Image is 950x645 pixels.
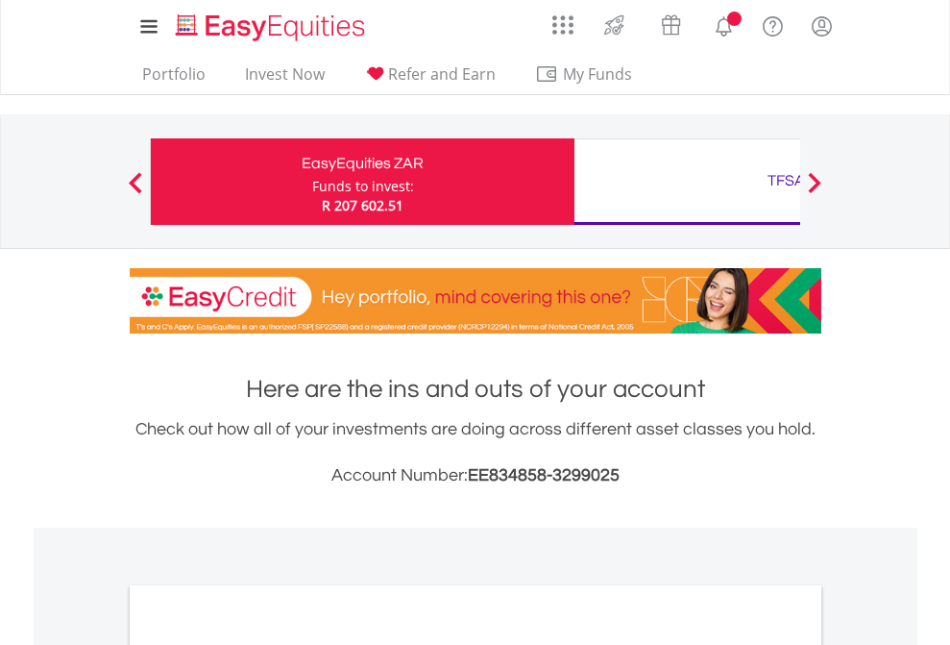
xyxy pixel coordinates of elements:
span: EE834858-3299025 [468,466,620,484]
button: Previous [116,182,155,201]
a: Refer and Earn [356,64,503,94]
img: EasyCredit Promotion Banner [130,268,821,334]
a: AppsGrid [540,5,586,36]
h1: Here are the ins and outs of your account [130,372,821,407]
a: Vouchers [643,5,699,40]
a: FAQ's and Support [748,5,797,43]
a: My Profile [797,5,846,47]
h3: Account Number: [130,462,821,489]
img: vouchers-v2.svg [655,10,687,40]
a: Invest Now [237,64,332,94]
button: Next [795,182,834,201]
span: My Funds [535,62,661,87]
img: thrive-v2.svg [598,10,630,40]
a: Portfolio [134,64,213,94]
a: Home page [168,5,373,43]
span: Refer and Earn [388,63,496,85]
span: R 207 602.51 [322,196,403,214]
a: Notifications [699,5,748,43]
img: grid-menu-icon.svg [552,14,573,36]
div: EasyEquities ZAR [162,150,563,177]
img: EasyEquities_Logo.png [172,12,373,43]
div: Funds to invest: [312,177,414,196]
div: Check out how all of your investments are doing across different asset classes you hold. [130,416,821,489]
